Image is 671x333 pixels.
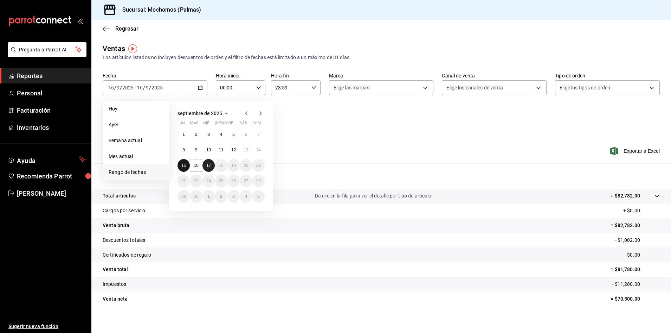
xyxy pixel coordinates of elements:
span: / [143,85,145,90]
p: + $82,782.00 [611,192,640,200]
abbr: 5 de septiembre de 2025 [232,132,235,137]
abbr: 11 de septiembre de 2025 [219,147,223,152]
a: Pregunta a Parrot AI [5,51,86,58]
abbr: 12 de septiembre de 2025 [231,147,236,152]
span: Inventarios [17,123,85,132]
span: Elige los canales de venta [446,84,503,91]
abbr: 25 de septiembre de 2025 [219,178,223,183]
abbr: 19 de septiembre de 2025 [231,163,236,168]
span: Mes actual [109,153,163,160]
abbr: 27 de septiembre de 2025 [244,178,248,183]
span: Facturación [17,106,85,115]
abbr: 7 de septiembre de 2025 [257,132,260,137]
span: / [120,85,122,90]
p: Impuestos [103,281,126,288]
abbr: 22 de septiembre de 2025 [181,178,186,183]
span: Regresar [115,25,138,32]
p: Descuentos totales [103,237,145,244]
label: Fecha [103,73,207,78]
input: ---- [151,85,163,90]
button: 13 de septiembre de 2025 [240,144,252,156]
button: 15 de septiembre de 2025 [178,159,190,172]
p: Venta total [103,266,128,273]
abbr: 30 de septiembre de 2025 [194,194,198,199]
abbr: 4 de septiembre de 2025 [220,132,222,137]
abbr: 2 de septiembre de 2025 [195,132,198,137]
span: Elige los tipos de orden [560,84,610,91]
span: Reportes [17,71,85,81]
abbr: 10 de septiembre de 2025 [206,147,211,152]
p: - $0.00 [625,251,660,259]
button: 5 de octubre de 2025 [252,190,265,203]
label: Canal de venta [442,73,547,78]
div: Los artículos listados no incluyen descuentos de orden y el filtro de fechas está limitado a un m... [103,54,660,61]
abbr: 15 de septiembre de 2025 [181,163,186,168]
p: Venta bruta [103,222,129,229]
button: 21 de septiembre de 2025 [252,159,265,172]
abbr: 20 de septiembre de 2025 [244,163,248,168]
button: Regresar [103,25,138,32]
abbr: miércoles [202,121,209,128]
button: 10 de septiembre de 2025 [202,144,215,156]
button: 14 de septiembre de 2025 [252,144,265,156]
button: 5 de septiembre de 2025 [227,128,240,141]
p: = $81,780.00 [611,266,660,273]
abbr: sábado [240,121,247,128]
abbr: 8 de septiembre de 2025 [182,147,185,152]
button: open_drawer_menu [77,18,83,24]
span: Sugerir nueva función [8,323,85,330]
abbr: 17 de septiembre de 2025 [206,163,211,168]
span: Personal [17,88,85,98]
p: = $82,782.00 [611,222,660,229]
span: - [135,85,136,90]
p: = $70,500.00 [611,295,660,303]
button: 19 de septiembre de 2025 [227,159,240,172]
span: / [114,85,116,90]
span: Semana actual [109,137,163,144]
p: - $1,002.00 [615,237,660,244]
abbr: 18 de septiembre de 2025 [219,163,223,168]
input: -- [116,85,120,90]
label: Hora fin [271,73,321,78]
button: 18 de septiembre de 2025 [215,159,227,172]
button: 2 de octubre de 2025 [215,190,227,203]
span: Rango de fechas [109,169,163,176]
label: Hora inicio [216,73,265,78]
abbr: lunes [178,121,185,128]
button: 30 de septiembre de 2025 [190,190,202,203]
button: 4 de octubre de 2025 [240,190,252,203]
button: 7 de septiembre de 2025 [252,128,265,141]
abbr: 13 de septiembre de 2025 [244,147,248,152]
button: 9 de septiembre de 2025 [190,144,202,156]
span: Hoy [109,105,163,113]
abbr: 24 de septiembre de 2025 [206,178,211,183]
button: 3 de septiembre de 2025 [202,128,215,141]
p: Cargos por servicio [103,207,146,214]
abbr: 2 de octubre de 2025 [220,194,222,199]
button: 23 de septiembre de 2025 [190,175,202,187]
button: 1 de septiembre de 2025 [178,128,190,141]
abbr: 3 de octubre de 2025 [232,194,235,199]
button: 8 de septiembre de 2025 [178,144,190,156]
button: 1 de octubre de 2025 [202,190,215,203]
button: 17 de septiembre de 2025 [202,159,215,172]
span: Pregunta a Parrot AI [19,46,76,54]
input: -- [146,85,149,90]
abbr: 3 de septiembre de 2025 [207,132,210,137]
span: septiembre de 2025 [178,111,222,116]
abbr: 9 de septiembre de 2025 [195,147,198,152]
button: 26 de septiembre de 2025 [227,175,240,187]
abbr: 28 de septiembre de 2025 [256,178,261,183]
input: ---- [122,85,134,90]
abbr: 1 de septiembre de 2025 [182,132,185,137]
button: 29 de septiembre de 2025 [178,190,190,203]
h3: Sucursal: Mochomos (Palmas) [117,6,201,14]
span: Elige las marcas [334,84,369,91]
label: Marca [329,73,434,78]
p: Da clic en la fila para ver el detalle por tipo de artículo [315,192,432,200]
span: Recomienda Parrot [17,171,85,181]
button: Exportar a Excel [612,147,660,155]
abbr: 6 de septiembre de 2025 [245,132,247,137]
div: Ventas [103,43,125,54]
abbr: 1 de octubre de 2025 [207,194,210,199]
